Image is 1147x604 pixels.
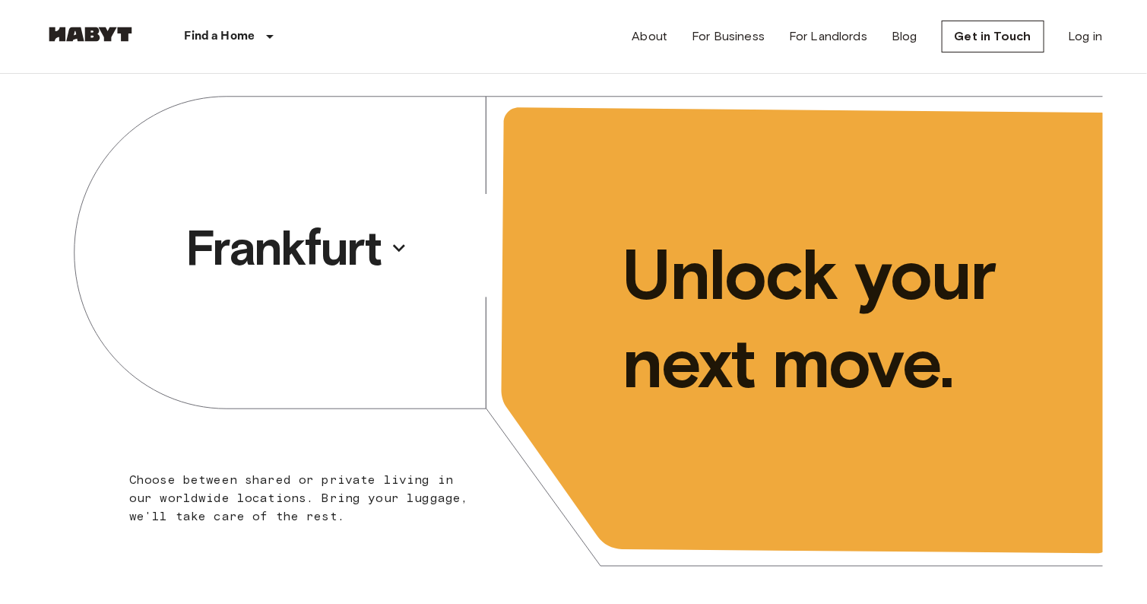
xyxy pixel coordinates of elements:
a: About [632,27,668,46]
a: Log in [1069,27,1103,46]
a: For Business [692,27,765,46]
p: Unlock your next move. [623,230,1079,407]
button: Frankfurt [179,213,414,283]
img: Habyt [45,27,136,42]
a: Get in Touch [942,21,1044,52]
p: Frankfurt [185,218,381,278]
p: Choose between shared or private living in our worldwide locations. Bring your luggage, we'll tak... [129,471,478,526]
a: For Landlords [789,27,867,46]
p: Find a Home [185,27,255,46]
a: Blog [892,27,917,46]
